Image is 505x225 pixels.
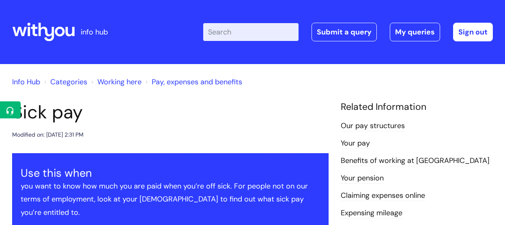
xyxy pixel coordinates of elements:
li: Solution home [42,75,87,88]
div: | - [203,23,493,41]
input: Search [203,23,299,41]
a: Info Hub [12,77,40,87]
a: Claiming expenses online [341,191,425,201]
a: Sign out [453,23,493,41]
p: you want to know how much you are paid when you’re off sick. For people not on our terms of emplo... [21,180,320,219]
div: Modified on: [DATE] 2:31 PM [12,130,84,140]
a: Submit a query [312,23,377,41]
a: Expensing mileage [341,208,402,219]
li: Working here [89,75,142,88]
a: Your pension [341,173,384,184]
a: Categories [50,77,87,87]
a: My queries [390,23,440,41]
a: Our pay structures [341,121,405,131]
h1: Sick pay [12,101,329,123]
a: Working here [97,77,142,87]
li: Pay, expenses and benefits [144,75,242,88]
h3: Use this when [21,167,320,180]
a: Pay, expenses and benefits [152,77,242,87]
a: Benefits of working at [GEOGRAPHIC_DATA] [341,156,490,166]
p: info hub [81,26,108,39]
h4: Related Information [341,101,493,113]
a: Your pay [341,138,370,149]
